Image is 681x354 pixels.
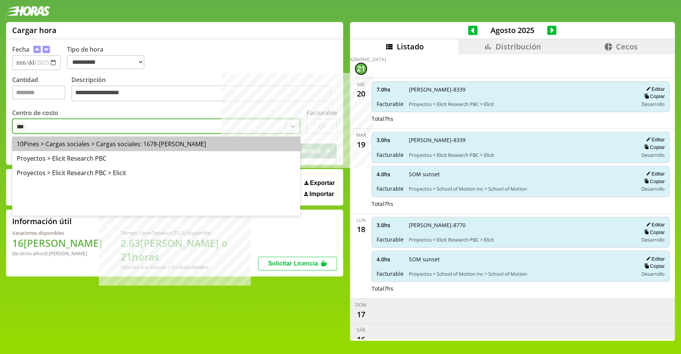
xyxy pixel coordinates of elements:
span: Facturable [377,270,404,277]
div: Recordá que vencen a fin de [120,264,258,270]
div: Total 7 hs [372,200,670,207]
div: dom [355,302,366,308]
span: Cecos [616,41,638,52]
span: SOM sunset [409,171,633,178]
span: Desarrollo [641,152,665,158]
span: Proyectos > School of Motion Inc > School of Motion [409,270,633,277]
button: Editar [644,221,665,228]
label: Facturable [306,109,337,117]
span: Desarrollo [641,185,665,192]
button: Editar [644,86,665,92]
div: Proyectos > Elicit Research PBC [12,151,300,166]
span: 4.0 hs [377,171,404,178]
b: Diciembre [184,264,209,270]
span: Proyectos > School of Motion Inc > School of Motion [409,185,633,192]
div: mié [357,81,365,88]
div: [DEMOGRAPHIC_DATA] [336,56,386,63]
div: scrollable content [350,54,675,340]
button: Editar [644,256,665,262]
div: 20 [355,88,367,100]
button: Copiar [642,229,665,235]
h1: 16 [PERSON_NAME] [12,236,102,250]
div: 17 [355,308,367,320]
select: Tipo de hora [67,55,144,69]
span: Importar [309,191,334,198]
div: 18 [355,223,367,235]
span: Listado [397,41,424,52]
span: [PERSON_NAME]-8339 [409,136,633,144]
div: lun [356,217,366,223]
span: 7.0 hs [377,86,404,93]
span: Proyectos > Elicit Research PBC > Elicit [409,152,633,158]
div: 10Pines > Cargas sociales > Cargas sociales: 1678-[PERSON_NAME] [12,137,300,151]
span: Proyectos > Elicit Research PBC > Elicit [409,236,633,243]
div: 19 [355,138,367,150]
input: Cantidad [12,85,65,100]
div: 16 [355,333,367,345]
label: Descripción [71,76,337,103]
span: 3.0 hs [377,221,404,229]
button: Copiar [642,93,665,100]
span: Facturable [377,185,404,192]
div: De otros años: 0 [PERSON_NAME] [12,250,102,257]
span: Desarrollo [641,270,665,277]
button: Copiar [642,144,665,150]
label: Cantidad [12,76,71,103]
span: [PERSON_NAME]-8770 [409,221,633,229]
label: Centro de costo [12,109,58,117]
div: Proyectos > Elicit Research PBC > Elicit [12,166,300,180]
div: mar [356,132,366,138]
h1: Cargar hora [12,25,57,35]
button: Copiar [642,178,665,185]
label: Tipo de hora [67,45,150,70]
button: Editar [644,171,665,177]
span: Facturable [377,236,404,243]
button: Editar [644,136,665,143]
span: Distribución [496,41,541,52]
span: Exportar [310,180,335,186]
span: Facturable [377,151,404,158]
label: Fecha [12,45,29,54]
span: 4.0 hs [377,256,404,263]
span: Desarrollo [641,101,665,107]
span: 3.0 hs [377,136,404,144]
div: Vacaciones disponibles [12,229,102,236]
h1: 2.63 [PERSON_NAME] o 21 horas [120,236,258,264]
div: Total 7 hs [372,285,670,292]
textarea: Descripción [71,85,331,101]
span: [PERSON_NAME]-8339 [409,86,633,93]
div: Total 7 hs [372,115,670,122]
button: Exportar [302,179,337,187]
span: Proyectos > Elicit Research PBC > Elicit [409,101,633,107]
span: SOM sunset [409,256,633,263]
h2: Información útil [12,216,72,226]
span: Solicitar Licencia [268,260,318,267]
span: Facturable [377,100,404,107]
div: sáb [356,327,365,333]
button: Solicitar Licencia [258,257,337,270]
span: Agosto 2025 [478,25,547,35]
span: Desarrollo [641,236,665,243]
button: Copiar [642,263,665,269]
div: 21 [355,63,367,75]
div: Tiempo Libre Optativo (TiLO) disponible [120,229,258,236]
img: logotipo [6,6,50,16]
